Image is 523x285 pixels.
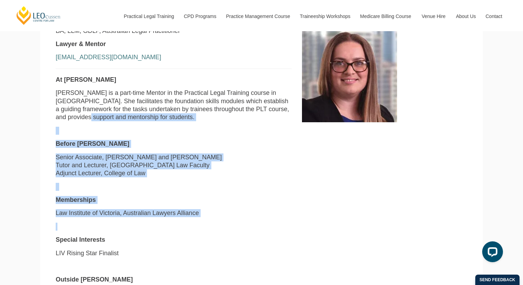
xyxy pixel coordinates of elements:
a: About Us [451,1,480,31]
iframe: LiveChat chat widget [477,239,506,268]
a: Practice Management Course [221,1,295,31]
a: Contact [480,1,507,31]
a: Medicare Billing Course [355,1,416,31]
p: Senior Associate, [PERSON_NAME] and [PERSON_NAME] Tutor and Lecturer, [GEOGRAPHIC_DATA] Law Facul... [56,153,292,178]
strong: At [PERSON_NAME] [56,76,116,83]
strong: Before [PERSON_NAME] [56,140,129,147]
p: Law Institute of Victoria, Australian Lawyers Alliance [56,209,292,217]
strong: Special Interests [56,236,105,243]
strong: Lawyer & Mentor [56,41,106,47]
a: Traineeship Workshops [295,1,355,31]
a: Practical Legal Training [119,1,179,31]
a: Venue Hire [416,1,451,31]
p: LIV Rising Star Finalist [56,249,292,257]
strong: Outside [PERSON_NAME] [56,276,133,283]
a: [PERSON_NAME] Centre for Law [16,6,62,25]
p: [PERSON_NAME] is a part-time Mentor in the Practical Legal Training course in [GEOGRAPHIC_DATA]. ... [56,89,292,122]
a: [EMAIL_ADDRESS][DOMAIN_NAME] [56,54,161,61]
a: CPD Programs [178,1,221,31]
strong: Memberships [56,196,96,203]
